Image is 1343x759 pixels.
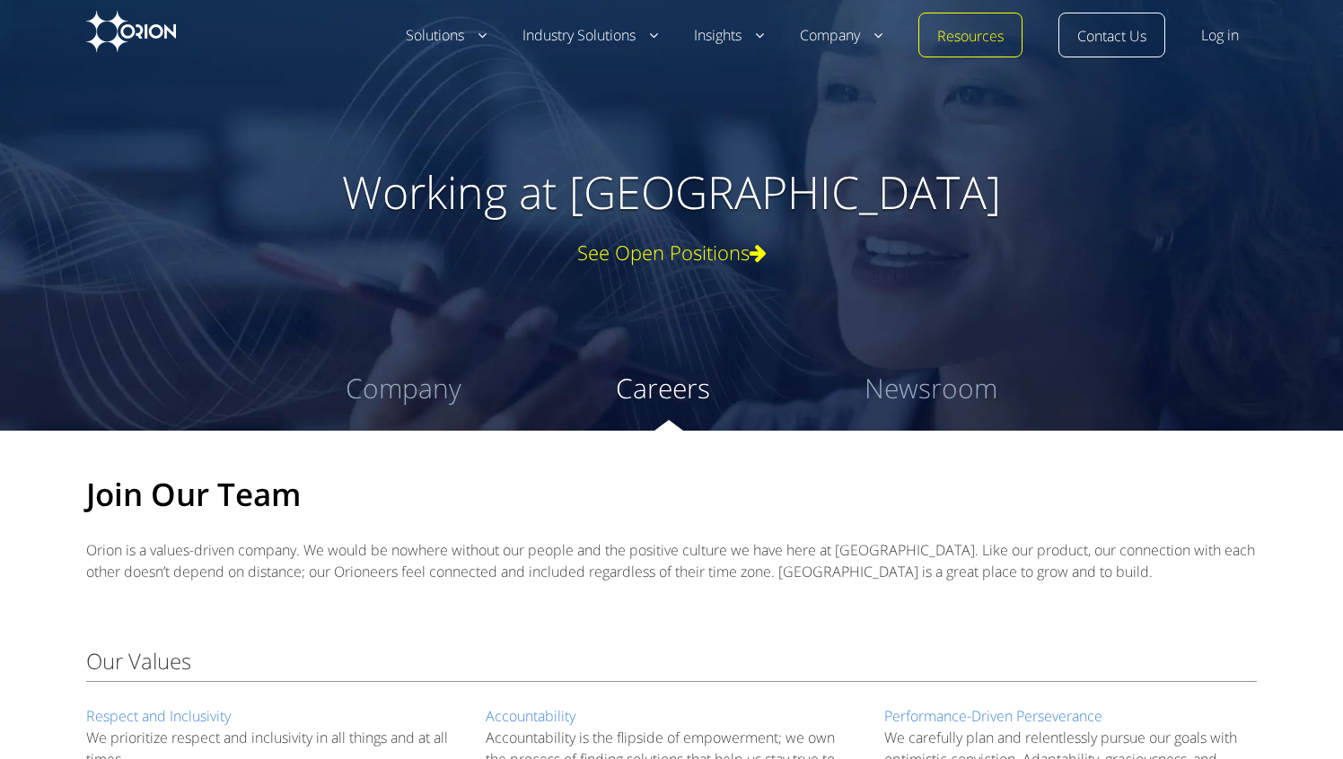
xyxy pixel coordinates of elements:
a: Insights [694,25,764,47]
a: Careers [616,370,710,407]
a: Solutions [406,25,487,47]
div: Our Values [86,650,1257,672]
span: Respect and Inclusivity [86,706,231,726]
iframe: Chat Widget [1020,551,1343,759]
a: Newsroom [865,370,997,407]
strong: Join Our Team [86,473,301,515]
p: Orion is a values-driven company. We would be nowhere without our people and the positive culture... [86,539,1257,582]
a: Company [346,370,461,407]
h1: Working at [GEOGRAPHIC_DATA] [115,161,1228,223]
a: Resources [937,26,1004,48]
a: Log in [1201,25,1239,47]
a: Contact Us [1077,26,1146,48]
span: Accountability [486,706,575,726]
span: Performance-Driven Perseverance [884,706,1102,726]
a: Company [800,25,882,47]
a: See Open Positions [115,241,1228,263]
a: Industry Solutions [522,25,658,47]
img: Orion [86,11,176,52]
